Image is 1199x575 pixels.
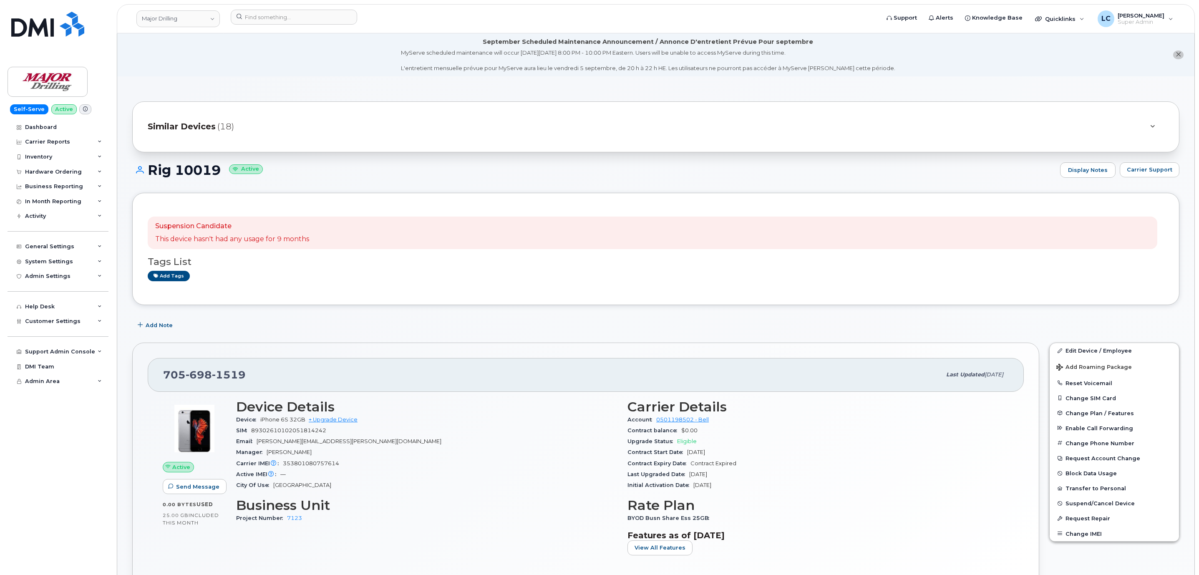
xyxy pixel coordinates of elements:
[176,483,219,491] span: Send Message
[627,427,681,434] span: Contract balance
[627,416,656,423] span: Account
[163,479,227,494] button: Send Message
[1050,496,1179,511] button: Suspend/Cancel Device
[163,512,189,518] span: 25.00 GB
[283,460,339,467] span: 353801080757614
[627,471,689,477] span: Last Upgraded Date
[260,416,305,423] span: iPhone 6S 32GB
[163,512,219,526] span: included this month
[163,368,246,381] span: 705
[273,482,331,488] span: [GEOGRAPHIC_DATA]
[627,498,1009,513] h3: Rate Plan
[1050,526,1179,541] button: Change IMEI
[1050,358,1179,375] button: Add Roaming Package
[1127,166,1172,174] span: Carrier Support
[236,498,617,513] h3: Business Unit
[148,121,216,133] span: Similar Devices
[1060,162,1116,178] a: Display Notes
[251,427,326,434] span: 89302610102051814242
[217,121,234,133] span: (18)
[169,404,219,454] img: image20231002-3703462-1e5097k.jpeg
[132,318,180,333] button: Add Note
[627,530,1009,540] h3: Features as of [DATE]
[1173,50,1184,59] button: close notification
[236,438,257,444] span: Email
[1050,391,1179,406] button: Change SIM Card
[627,482,693,488] span: Initial Activation Date
[1065,500,1135,507] span: Suspend/Cancel Device
[236,416,260,423] span: Device
[196,501,213,507] span: used
[681,427,698,434] span: $0.00
[280,471,286,477] span: —
[155,222,309,231] p: Suspension Candidate
[229,164,263,174] small: Active
[146,321,173,329] span: Add Note
[236,399,617,414] h3: Device Details
[627,540,693,555] button: View All Features
[212,368,246,381] span: 1519
[687,449,705,455] span: [DATE]
[627,460,690,467] span: Contract Expiry Date
[689,471,707,477] span: [DATE]
[236,482,273,488] span: City Of Use
[1050,466,1179,481] button: Block Data Usage
[163,502,196,507] span: 0.00 Bytes
[1050,376,1179,391] button: Reset Voicemail
[1050,421,1179,436] button: Enable Call Forwarding
[401,49,895,72] div: MyServe scheduled maintenance will occur [DATE][DATE] 8:00 PM - 10:00 PM Eastern. Users will be u...
[627,438,677,444] span: Upgrade Status
[985,371,1003,378] span: [DATE]
[690,460,736,467] span: Contract Expired
[1050,436,1179,451] button: Change Phone Number
[267,449,312,455] span: [PERSON_NAME]
[1050,343,1179,358] a: Edit Device / Employee
[1050,451,1179,466] button: Request Account Change
[132,163,1056,177] h1: Rig 10019
[236,427,251,434] span: SIM
[186,368,212,381] span: 698
[148,271,190,281] a: Add tags
[946,371,985,378] span: Last updated
[627,449,687,455] span: Contract Start Date
[236,460,283,467] span: Carrier IMEI
[257,438,441,444] span: [PERSON_NAME][EMAIL_ADDRESS][PERSON_NAME][DOMAIN_NAME]
[236,449,267,455] span: Manager
[677,438,697,444] span: Eligible
[635,544,685,552] span: View All Features
[155,235,309,244] p: This device hasn't had any usage for 9 months
[172,463,190,471] span: Active
[287,515,302,521] a: 7123
[148,257,1164,267] h3: Tags List
[236,471,280,477] span: Active IMEI
[627,399,1009,414] h3: Carrier Details
[1050,481,1179,496] button: Transfer to Personal
[1050,406,1179,421] button: Change Plan / Features
[483,38,813,46] div: September Scheduled Maintenance Announcement / Annonce D'entretient Prévue Pour septembre
[1065,410,1134,416] span: Change Plan / Features
[656,416,709,423] a: 0501198502 - Bell
[1065,425,1133,431] span: Enable Call Forwarding
[627,515,713,521] span: BYOD Busn Share Ess 25GB
[1050,511,1179,526] button: Request Repair
[693,482,711,488] span: [DATE]
[236,515,287,521] span: Project Number
[1056,364,1132,372] span: Add Roaming Package
[1120,162,1179,177] button: Carrier Support
[309,416,358,423] a: + Upgrade Device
